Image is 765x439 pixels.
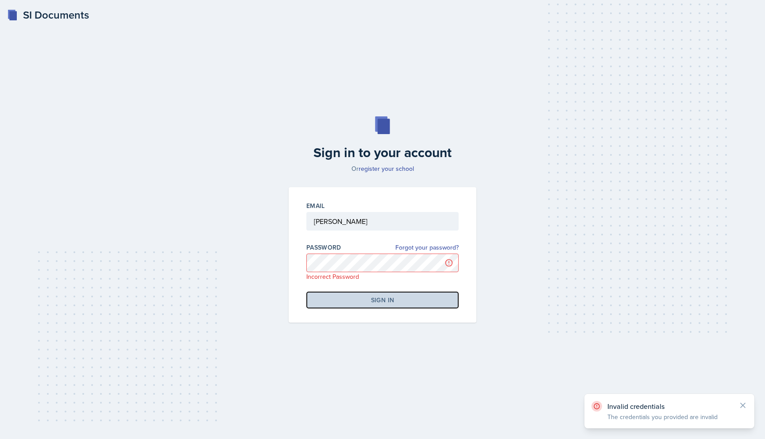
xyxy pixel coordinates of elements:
[359,164,414,173] a: register your school
[607,402,731,411] p: Invalid credentials
[306,272,459,281] p: Incorrect Password
[371,296,394,304] div: Sign in
[395,243,459,252] a: Forgot your password?
[607,412,731,421] p: The credentials you provided are invalid
[283,164,482,173] p: Or
[306,243,341,252] label: Password
[306,292,459,308] button: Sign in
[306,212,459,231] input: Email
[283,145,482,161] h2: Sign in to your account
[306,201,325,210] label: Email
[7,7,89,23] a: SI Documents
